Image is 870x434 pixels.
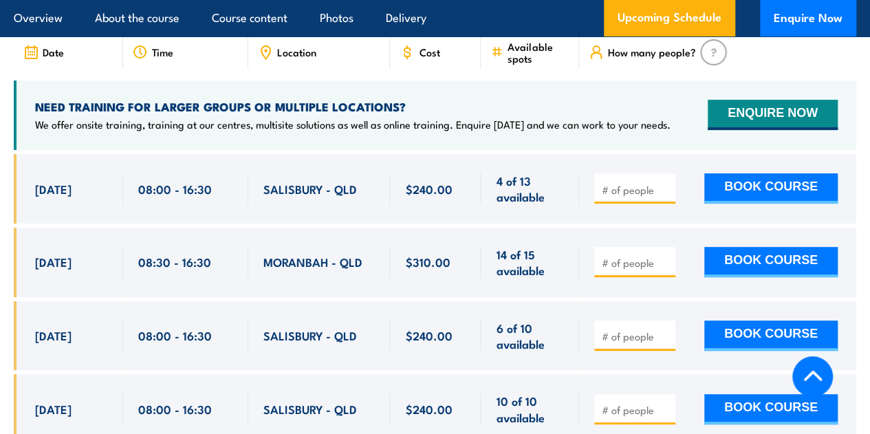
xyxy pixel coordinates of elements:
span: $240.00 [405,327,452,343]
span: [DATE] [35,181,72,197]
span: 10 of 10 available [496,393,564,425]
span: 08:00 - 16:30 [138,327,212,343]
button: ENQUIRE NOW [708,100,838,130]
input: # of people [602,256,671,270]
span: [DATE] [35,254,72,270]
span: [DATE] [35,327,72,343]
button: BOOK COURSE [704,247,838,277]
input: # of people [602,329,671,343]
input: # of people [602,403,671,417]
span: 14 of 15 available [496,246,564,279]
h4: NEED TRAINING FOR LARGER GROUPS OR MULTIPLE LOCATIONS? [35,99,671,114]
span: $240.00 [405,401,452,417]
span: Cost [419,46,439,58]
span: Available spots [508,41,569,64]
span: 08:00 - 16:30 [138,401,212,417]
span: 4 of 13 available [496,173,564,205]
span: [DATE] [35,401,72,417]
span: Time [152,46,173,58]
span: Location [277,46,316,58]
span: SALISBURY - QLD [263,327,357,343]
span: $310.00 [405,254,450,270]
span: SALISBURY - QLD [263,181,357,197]
button: BOOK COURSE [704,173,838,204]
span: MORANBAH - QLD [263,254,362,270]
span: 6 of 10 available [496,320,564,352]
span: $240.00 [405,181,452,197]
span: Date [43,46,64,58]
input: # of people [602,183,671,197]
button: BOOK COURSE [704,394,838,424]
span: SALISBURY - QLD [263,401,357,417]
span: 08:30 - 16:30 [138,254,211,270]
p: We offer onsite training, training at our centres, multisite solutions as well as online training... [35,118,671,131]
span: 08:00 - 16:30 [138,181,212,197]
button: BOOK COURSE [704,321,838,351]
span: How many people? [608,46,696,58]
